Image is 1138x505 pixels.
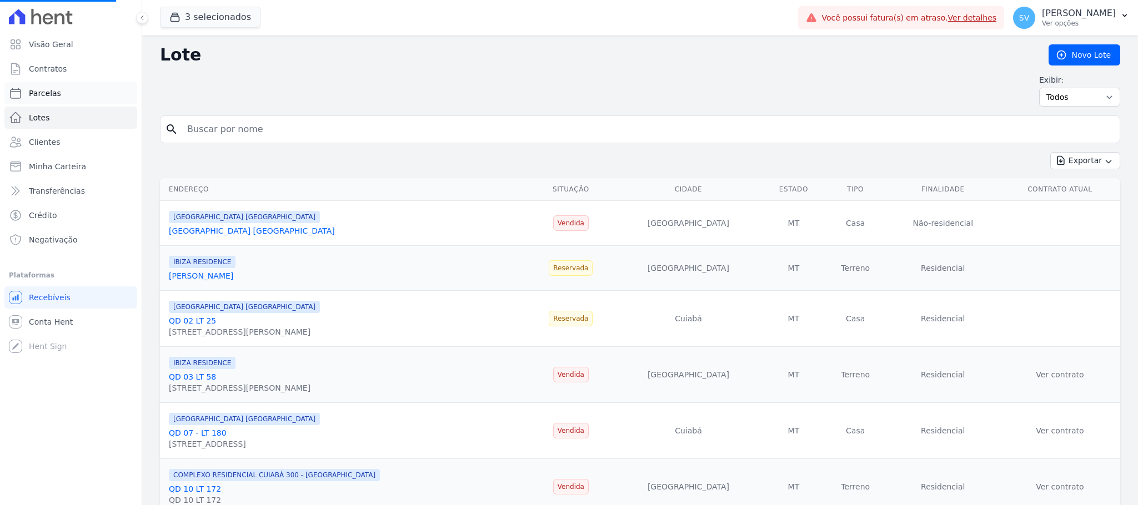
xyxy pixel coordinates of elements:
[29,39,73,50] span: Visão Geral
[169,316,216,325] a: QD 02 LT 25
[1000,178,1120,201] th: Contrato Atual
[4,180,137,202] a: Transferências
[29,63,67,74] span: Contratos
[763,403,825,459] td: MT
[763,291,825,347] td: MT
[1036,482,1084,491] a: Ver contrato
[1042,8,1116,19] p: [PERSON_NAME]
[614,201,763,246] td: [GEOGRAPHIC_DATA]
[169,382,310,393] div: [STREET_ADDRESS][PERSON_NAME]
[29,112,50,123] span: Lotes
[763,178,825,201] th: Estado
[169,469,380,481] span: COMPLEXO RESIDENCIAL CUIABÁ 300 - [GEOGRAPHIC_DATA]
[614,246,763,291] td: [GEOGRAPHIC_DATA]
[169,271,233,280] a: [PERSON_NAME]
[169,413,320,425] span: [GEOGRAPHIC_DATA] [GEOGRAPHIC_DATA]
[181,118,1115,140] input: Buscar por nome
[825,201,886,246] td: Casa
[4,204,137,226] a: Crédito
[886,201,1000,246] td: Não-residencial
[553,367,589,382] span: Vendida
[4,82,137,104] a: Parcelas
[169,357,235,369] span: IBIZA RESIDENCE
[1039,74,1120,85] label: Exibir:
[1042,19,1116,28] p: Ver opções
[821,12,996,24] span: Você possui fatura(s) em atraso.
[4,33,137,55] a: Visão Geral
[4,311,137,333] a: Conta Hent
[4,107,137,129] a: Lotes
[948,13,997,22] a: Ver detalhes
[160,7,260,28] button: 3 selecionados
[1004,2,1138,33] button: SV [PERSON_NAME] Ver opções
[886,403,1000,459] td: Residencial
[528,178,614,201] th: Situação
[825,347,886,403] td: Terreno
[169,438,320,450] div: [STREET_ADDRESS]
[4,229,137,251] a: Negativação
[4,131,137,153] a: Clientes
[1050,152,1120,169] button: Exportar
[553,215,589,231] span: Vendida
[763,347,825,403] td: MT
[886,347,1000,403] td: Residencial
[169,372,216,381] a: QD 03 LT 58
[1019,14,1029,22] span: SV
[4,58,137,80] a: Contratos
[29,185,85,196] span: Transferências
[549,311,593,326] span: Reservada
[763,201,825,246] td: MT
[763,246,825,291] td: MT
[160,178,528,201] th: Endereço
[29,161,86,172] span: Minha Carteira
[886,291,1000,347] td: Residencial
[549,260,593,276] span: Reservada
[886,246,1000,291] td: Residencial
[169,301,320,313] span: [GEOGRAPHIC_DATA] [GEOGRAPHIC_DATA]
[29,210,57,221] span: Crédito
[614,347,763,403] td: [GEOGRAPHIC_DATA]
[29,292,71,303] span: Recebíveis
[29,316,73,327] span: Conta Hent
[1036,426,1084,435] a: Ver contrato
[825,246,886,291] td: Terreno
[169,428,227,437] a: QD 07 - LT 180
[1036,370,1084,379] a: Ver contrato
[9,269,133,282] div: Plataformas
[825,178,886,201] th: Tipo
[825,291,886,347] td: Casa
[29,88,61,99] span: Parcelas
[169,256,235,268] span: IBIZA RESIDENCE
[169,484,221,493] a: QD 10 LT 172
[165,123,178,136] i: search
[169,226,335,235] a: [GEOGRAPHIC_DATA] [GEOGRAPHIC_DATA]
[160,45,1031,65] h2: Lote
[169,211,320,223] span: [GEOGRAPHIC_DATA] [GEOGRAPHIC_DATA]
[4,155,137,178] a: Minha Carteira
[825,403,886,459] td: Casa
[1049,44,1120,65] a: Novo Lote
[614,178,763,201] th: Cidade
[553,423,589,438] span: Vendida
[169,326,320,337] div: [STREET_ADDRESS][PERSON_NAME]
[4,286,137,309] a: Recebíveis
[614,291,763,347] td: Cuiabá
[886,178,1000,201] th: Finalidade
[614,403,763,459] td: Cuiabá
[29,137,60,148] span: Clientes
[29,234,78,245] span: Negativação
[553,479,589,494] span: Vendida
